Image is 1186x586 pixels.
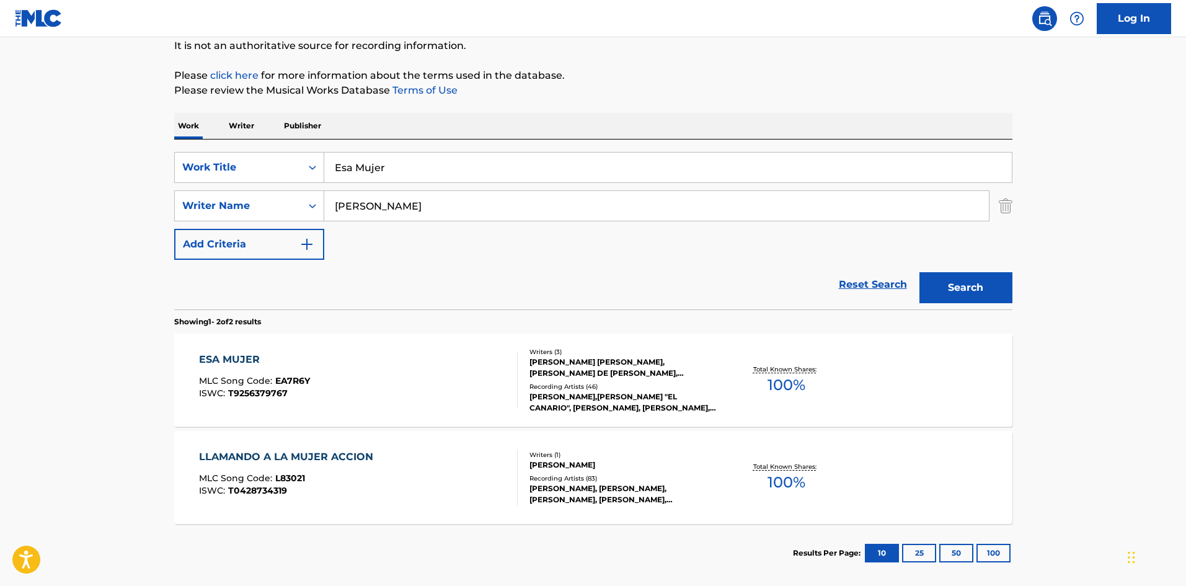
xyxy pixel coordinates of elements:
[768,374,805,396] span: 100 %
[199,473,275,484] span: MLC Song Code :
[529,382,717,391] div: Recording Artists ( 46 )
[529,347,717,357] div: Writers ( 3 )
[529,474,717,483] div: Recording Artists ( 83 )
[199,450,379,464] div: LLAMANDO A LA MUJER ACCION
[182,198,294,213] div: Writer Name
[753,365,820,374] p: Total Known Shares:
[174,431,1012,524] a: LLAMANDO A LA MUJER ACCIONMLC Song Code:L83021ISWC:T0428734319Writers (1)[PERSON_NAME]Recording A...
[174,113,203,139] p: Work
[529,357,717,379] div: [PERSON_NAME] [PERSON_NAME], [PERSON_NAME] DE [PERSON_NAME], [PERSON_NAME]
[174,229,324,260] button: Add Criteria
[1097,3,1171,34] a: Log In
[225,113,258,139] p: Writer
[1064,6,1089,31] div: Help
[902,544,936,562] button: 25
[228,388,288,399] span: T9256379767
[182,160,294,175] div: Work Title
[939,544,973,562] button: 50
[753,462,820,471] p: Total Known Shares:
[174,38,1012,53] p: It is not an authoritative source for recording information.
[833,271,913,298] a: Reset Search
[1124,526,1186,586] iframe: Chat Widget
[390,84,458,96] a: Terms of Use
[529,450,717,459] div: Writers ( 1 )
[529,391,717,414] div: [PERSON_NAME],[PERSON_NAME] "EL CANARIO", [PERSON_NAME], [PERSON_NAME], [PERSON_NAME], "[PERSON_N...
[865,544,899,562] button: 10
[199,388,228,399] span: ISWC :
[15,9,63,27] img: MLC Logo
[210,69,259,81] a: click here
[199,485,228,496] span: ISWC :
[280,113,325,139] p: Publisher
[999,190,1012,221] img: Delete Criterion
[1032,6,1057,31] a: Public Search
[1128,539,1135,576] div: Drag
[199,375,275,386] span: MLC Song Code :
[919,272,1012,303] button: Search
[174,68,1012,83] p: Please for more information about the terms used in the database.
[275,375,310,386] span: EA7R6Y
[299,237,314,252] img: 9d2ae6d4665cec9f34b9.svg
[768,471,805,494] span: 100 %
[1069,11,1084,26] img: help
[199,352,310,367] div: ESA MUJER
[529,483,717,505] div: [PERSON_NAME], [PERSON_NAME], [PERSON_NAME], [PERSON_NAME], [PERSON_NAME], [PERSON_NAME]
[793,548,864,559] p: Results Per Page:
[976,544,1011,562] button: 100
[174,334,1012,427] a: ESA MUJERMLC Song Code:EA7R6YISWC:T9256379767Writers (3)[PERSON_NAME] [PERSON_NAME], [PERSON_NAME...
[275,473,305,484] span: L83021
[174,83,1012,98] p: Please review the Musical Works Database
[529,459,717,471] div: [PERSON_NAME]
[1037,11,1052,26] img: search
[174,152,1012,309] form: Search Form
[228,485,287,496] span: T0428734319
[174,316,261,327] p: Showing 1 - 2 of 2 results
